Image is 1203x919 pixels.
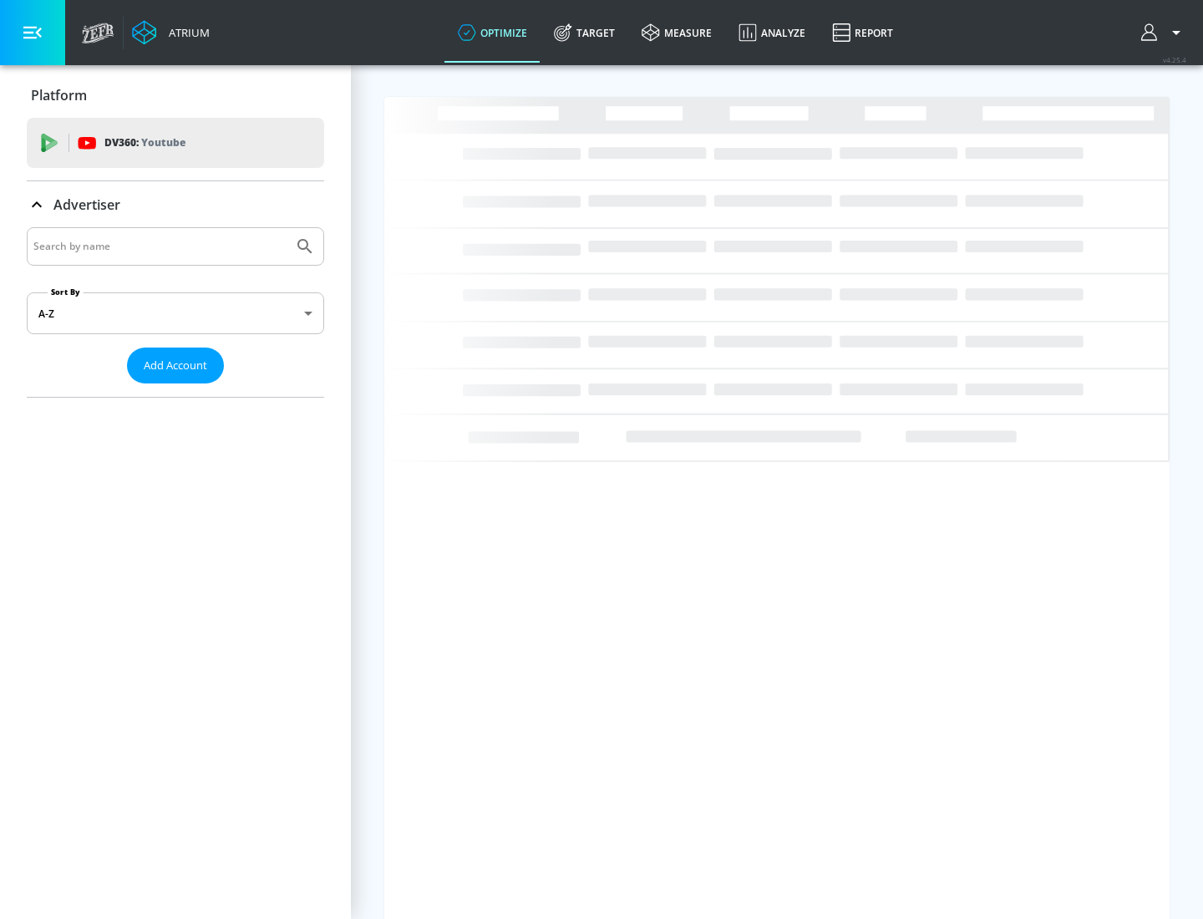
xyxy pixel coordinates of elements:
[628,3,725,63] a: measure
[104,134,185,152] p: DV360:
[27,118,324,168] div: DV360: Youtube
[725,3,819,63] a: Analyze
[132,20,210,45] a: Atrium
[33,236,287,257] input: Search by name
[141,134,185,151] p: Youtube
[31,86,87,104] p: Platform
[1163,55,1186,64] span: v 4.25.4
[162,25,210,40] div: Atrium
[48,287,84,297] label: Sort By
[27,383,324,397] nav: list of Advertiser
[144,356,207,375] span: Add Account
[27,72,324,119] div: Platform
[444,3,541,63] a: optimize
[27,181,324,228] div: Advertiser
[127,348,224,383] button: Add Account
[53,195,120,214] p: Advertiser
[541,3,628,63] a: Target
[27,292,324,334] div: A-Z
[819,3,906,63] a: Report
[27,227,324,397] div: Advertiser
